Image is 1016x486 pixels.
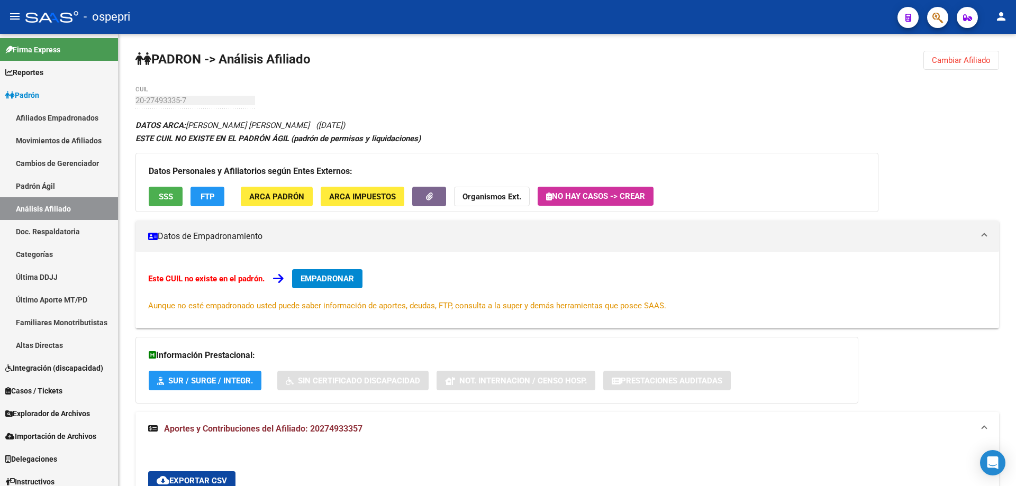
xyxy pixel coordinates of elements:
button: SSS [149,187,183,206]
span: FTP [201,192,215,201]
strong: DATOS ARCA: [135,121,186,130]
span: Firma Express [5,44,60,56]
span: [PERSON_NAME] [PERSON_NAME] [135,121,310,130]
span: SSS [159,192,173,201]
mat-icon: person [995,10,1008,23]
span: Casos / Tickets [5,385,62,397]
button: ARCA Impuestos [321,187,404,206]
span: ([DATE]) [316,121,345,130]
span: - ospepri [84,5,130,29]
button: Not. Internacion / Censo Hosp. [437,371,595,390]
button: Organismos Ext. [454,187,530,206]
span: SUR / SURGE / INTEGR. [168,376,253,386]
span: Reportes [5,67,43,78]
span: ARCA Padrón [249,192,304,201]
button: EMPADRONAR [292,269,362,288]
strong: PADRON -> Análisis Afiliado [135,52,311,67]
span: Delegaciones [5,453,57,465]
button: Cambiar Afiliado [923,51,999,70]
button: No hay casos -> Crear [538,187,654,206]
span: EMPADRONAR [301,274,354,283]
strong: Organismos Ext. [462,192,521,201]
mat-panel-title: Datos de Empadronamiento [148,231,974,242]
button: SUR / SURGE / INTEGR. [149,371,261,390]
button: Prestaciones Auditadas [603,371,731,390]
span: Exportar CSV [157,476,227,485]
span: Sin Certificado Discapacidad [298,376,420,386]
button: ARCA Padrón [241,187,313,206]
div: Open Intercom Messenger [980,450,1005,475]
mat-expansion-panel-header: Aportes y Contribuciones del Afiliado: 20274933357 [135,412,999,446]
span: Not. Internacion / Censo Hosp. [459,376,587,386]
span: Aunque no esté empadronado usted puede saber información de aportes, deudas, FTP, consulta a la s... [148,301,666,310]
button: FTP [190,187,224,206]
h3: Datos Personales y Afiliatorios según Entes Externos: [149,164,865,179]
span: Prestaciones Auditadas [621,376,722,386]
span: Aportes y Contribuciones del Afiliado: 20274933357 [164,424,362,434]
span: Integración (discapacidad) [5,362,103,374]
strong: Este CUIL no existe en el padrón. [148,274,265,283]
span: No hay casos -> Crear [546,191,645,201]
span: ARCA Impuestos [329,192,396,201]
span: Padrón [5,89,39,101]
mat-icon: menu [8,10,21,23]
span: Cambiar Afiliado [932,56,991,65]
button: Sin Certificado Discapacidad [277,371,429,390]
mat-expansion-panel-header: Datos de Empadronamiento [135,221,999,252]
span: Explorador de Archivos [5,408,90,419]
strong: ESTE CUIL NO EXISTE EN EL PADRÓN ÁGIL (padrón de permisos y liquidaciones) [135,134,421,143]
span: Importación de Archivos [5,430,96,442]
div: Datos de Empadronamiento [135,252,999,328]
h3: Información Prestacional: [149,348,845,363]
